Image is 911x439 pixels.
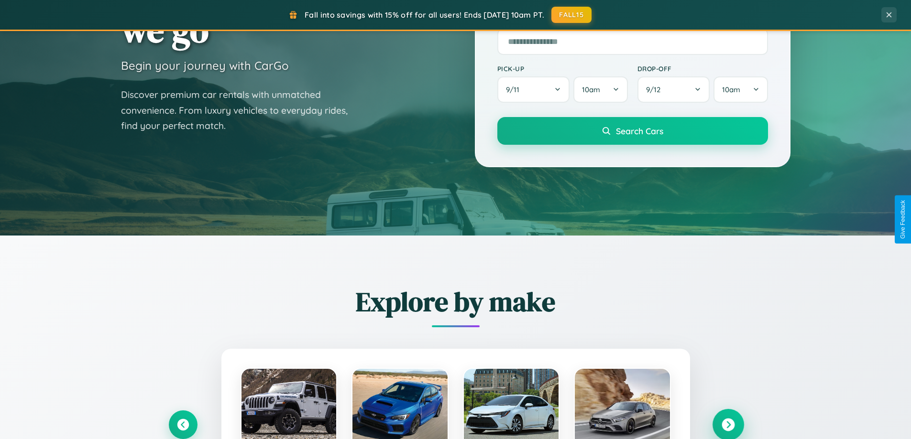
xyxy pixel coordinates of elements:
[616,126,663,136] span: Search Cars
[646,85,665,94] span: 9 / 12
[582,85,600,94] span: 10am
[573,76,627,103] button: 10am
[637,64,768,73] label: Drop-off
[722,85,740,94] span: 10am
[169,283,743,320] h2: Explore by make
[497,76,570,103] button: 9/11
[713,76,768,103] button: 10am
[305,10,544,20] span: Fall into savings with 15% off for all users! Ends [DATE] 10am PT.
[121,58,289,73] h3: Begin your journey with CarGo
[900,200,906,239] div: Give Feedback
[551,7,592,23] button: FALL15
[497,117,768,145] button: Search Cars
[121,87,360,134] p: Discover premium car rentals with unmatched convenience. From luxury vehicles to everyday rides, ...
[497,64,628,73] label: Pick-up
[637,76,710,103] button: 9/12
[506,85,524,94] span: 9 / 11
